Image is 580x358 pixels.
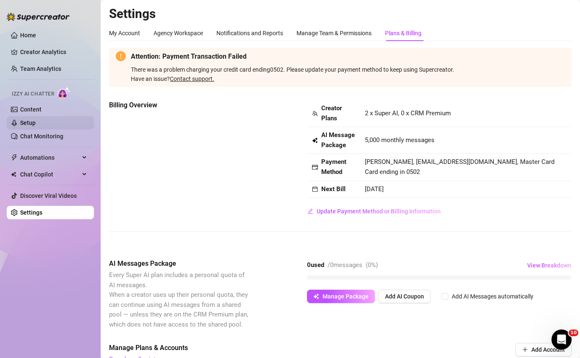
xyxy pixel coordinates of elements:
span: Billing Overview [109,100,250,110]
span: credit-card [312,164,318,170]
h2: Settings [109,6,572,22]
span: 5,000 monthly messages [365,135,434,145]
strong: Creator Plans [321,104,342,122]
button: Manage Package [307,290,375,303]
img: Chat Copilot [11,171,16,177]
button: Add AI Coupon [378,290,431,303]
button: Update Payment Method or Billing Information [307,205,441,218]
span: team [312,111,318,117]
a: Contact support. [170,75,214,82]
span: Update Payment Method or Billing Information [317,208,441,215]
span: View Breakdown [527,262,571,269]
span: [DATE] [365,185,384,193]
div: My Account [109,29,140,38]
div: Have an issue? [131,74,565,83]
strong: 0 used [307,261,324,269]
span: Manage Plans & Accounts [109,343,458,353]
span: There was a problem charging your credit card ending 0502 . Please update your payment method to ... [131,66,565,83]
a: Settings [20,209,42,216]
span: AI Messages Package [109,259,250,269]
span: / 0 messages [328,261,362,269]
span: Automations [20,151,80,164]
a: Discover Viral Videos [20,192,77,199]
button: Add Account [515,343,572,356]
button: View Breakdown [527,259,572,272]
div: Notifications and Reports [216,29,283,38]
span: 2 x Super AI, 0 x CRM Premium [365,109,451,117]
iframe: Intercom live chat [551,329,572,350]
strong: Payment Method [321,158,346,176]
span: Chat Copilot [20,168,80,181]
div: Agency Workspace [153,29,203,38]
span: calendar [312,186,318,192]
span: thunderbolt [11,154,18,161]
strong: Attention: Payment Transaction Failed [131,52,247,60]
strong: AI Message Package [321,131,355,149]
span: plus [522,347,528,353]
img: logo-BBDzfeDw.svg [7,13,70,21]
div: Add AI Messages automatically [452,292,533,301]
span: Every Super AI plan includes a personal quota of AI messages. When a creator uses up their person... [109,271,248,328]
div: Manage Team & Permissions [297,29,372,38]
a: Creator Analytics [20,45,87,59]
strong: Next Bill [321,185,346,193]
a: Setup [20,119,36,126]
a: Content [20,106,42,113]
a: Chat Monitoring [20,133,63,140]
span: Add AI Coupon [385,293,424,300]
span: ( 0 %) [366,261,378,269]
span: 10 [569,329,578,336]
span: Add Account [531,346,565,353]
div: Plans & Billing [385,29,421,38]
span: [PERSON_NAME], [EMAIL_ADDRESS][DOMAIN_NAME], Master Card Card ending in 0502 [365,158,554,176]
span: Manage Package [323,293,369,300]
img: AI Chatter [57,87,70,99]
span: exclamation-circle [116,51,126,61]
span: Izzy AI Chatter [12,90,54,98]
span: edit [307,208,313,214]
a: Team Analytics [20,65,61,72]
a: Home [20,32,36,39]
